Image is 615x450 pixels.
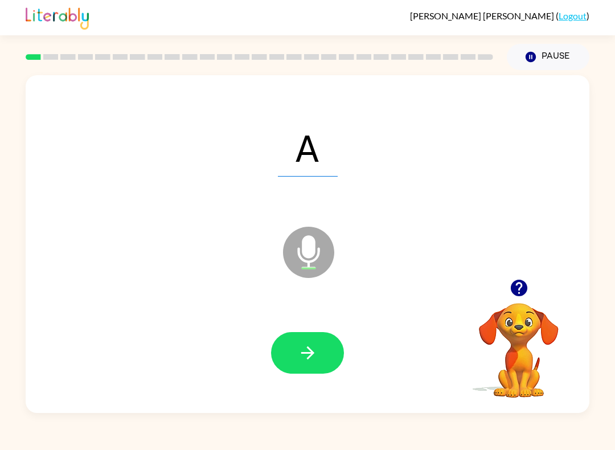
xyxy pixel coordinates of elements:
span: [PERSON_NAME] [PERSON_NAME] [410,10,556,21]
img: Literably [26,5,89,30]
video: Your browser must support playing .mp4 files to use Literably. Please try using another browser. [462,285,576,399]
button: Pause [507,44,589,70]
a: Logout [559,10,587,21]
div: ( ) [410,10,589,21]
span: A [278,117,338,177]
